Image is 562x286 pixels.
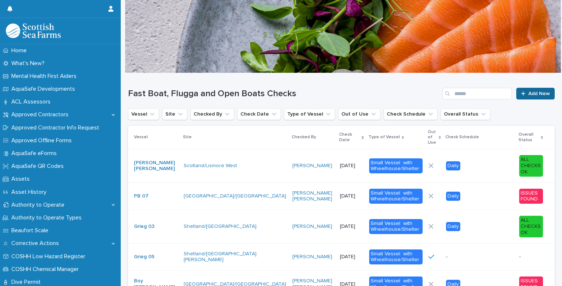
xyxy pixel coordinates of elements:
p: - [446,254,513,260]
a: Shetland/[GEOGRAPHIC_DATA][PERSON_NAME] [184,251,286,263]
p: Overall Status [518,131,539,144]
div: Daily [446,192,460,201]
p: Check Schedule [445,133,479,141]
div: ISSUES FOUND [519,189,543,204]
p: Approved Offline Forms [8,137,78,144]
div: Small Vessel with Wheelhouse/Shelter [369,219,423,234]
p: Check Date [339,131,360,144]
p: Mental Health First Aiders [8,73,82,80]
a: [PERSON_NAME] [292,223,332,230]
img: bPIBxiqnSb2ggTQWdOVV [6,23,61,38]
a: [GEOGRAPHIC_DATA]/[GEOGRAPHIC_DATA] [184,193,286,199]
button: Check Schedule [383,108,438,120]
p: Corrective Actions [8,240,65,247]
p: Authority to Operate Types [8,214,87,221]
div: Small Vessel with Wheelhouse/Shelter [369,189,423,204]
p: What's New? [8,60,50,67]
p: Authority to Operate [8,202,70,208]
button: Check Date [237,108,281,120]
a: PB 07 [134,193,149,199]
button: Vessel [128,108,159,120]
button: Overall Status [441,108,490,120]
a: Scotland/Lismore West [184,163,237,169]
a: Shetland/[GEOGRAPHIC_DATA] [184,223,256,230]
p: Home [8,47,33,54]
div: Small Vessel with Wheelhouse/Shelter [369,249,423,265]
div: Small Vessel with Wheelhouse/Shelter [369,158,423,174]
tr: [PERSON_NAME] [PERSON_NAME] Scotland/Lismore West [PERSON_NAME] [DATE]Small Vessel with Wheelhous... [128,149,555,182]
span: Add New [528,91,550,96]
p: Approved Contractors [8,111,74,118]
p: COSHH Chemical Manager [8,266,85,273]
p: AquaSafe QR Codes [8,163,70,170]
div: ALL CHECKS OK [519,155,543,176]
input: Search [442,88,512,99]
p: [DATE] [340,223,363,230]
div: Daily [446,222,460,231]
button: Type of Vessel [284,108,335,120]
p: Vessel [134,133,148,141]
div: ALL CHECKS OK [519,216,543,237]
a: [PERSON_NAME] [292,254,332,260]
p: Assets [8,176,35,182]
tr: PB 07 [GEOGRAPHIC_DATA]/[GEOGRAPHIC_DATA] [PERSON_NAME] [PERSON_NAME] [DATE]Small Vessel with Whe... [128,182,555,210]
p: Dive Permit [8,279,46,286]
p: [DATE] [340,163,363,169]
p: ACL Assessors [8,98,56,105]
p: Type of Vessel [368,133,400,141]
a: Add New [516,88,555,99]
p: AquaSafe eForms [8,150,63,157]
button: Site [162,108,187,120]
p: Checked By [292,133,316,141]
p: [DATE] [340,254,363,260]
button: Checked By [190,108,234,120]
h1: Fast Boat, Flugga and Open Boats Checks [128,89,439,99]
tr: Grieg 05 Shetland/[GEOGRAPHIC_DATA][PERSON_NAME] [PERSON_NAME] [DATE]Small Vessel with Wheelhouse... [128,243,555,271]
p: - [519,254,543,260]
p: Site [183,133,192,141]
a: [PERSON_NAME] [292,163,332,169]
a: [PERSON_NAME] [PERSON_NAME] [134,160,178,172]
p: COSHH Low Hazard Register [8,253,91,260]
a: Grieg 05 [134,254,154,260]
tr: Grieg 03 Shetland/[GEOGRAPHIC_DATA] [PERSON_NAME] [DATE]Small Vessel with Wheelhouse/ShelterDaily... [128,210,555,243]
a: Grieg 03 [134,223,154,230]
p: AquaSafe Developments [8,86,81,93]
p: Beaufort Scale [8,227,54,234]
div: Daily [446,161,460,170]
button: Out of Use [338,108,381,120]
p: [DATE] [340,193,363,199]
p: Asset History [8,189,52,196]
p: Approved Contractor Info Request [8,124,105,131]
a: [PERSON_NAME] [PERSON_NAME] [292,190,334,203]
p: Out of Use [428,128,437,147]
